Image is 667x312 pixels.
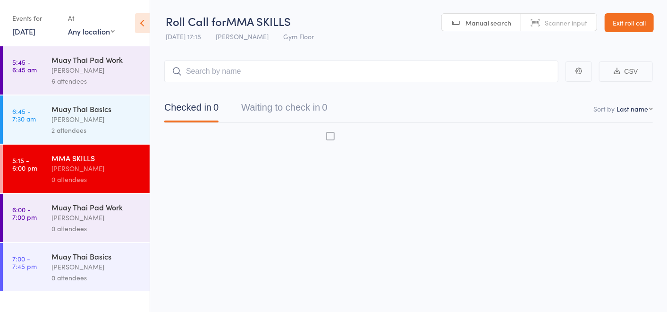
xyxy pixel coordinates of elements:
div: At [68,10,115,26]
div: Any location [68,26,115,36]
button: Waiting to check in0 [241,97,327,122]
div: [PERSON_NAME] [51,65,142,76]
input: Search by name [164,61,558,82]
a: [DATE] [12,26,35,36]
div: 0 [213,102,219,113]
div: [PERSON_NAME] [51,261,142,272]
div: Last name [616,104,648,113]
div: [PERSON_NAME] [51,114,142,125]
time: 5:15 - 6:00 pm [12,156,37,172]
button: Checked in0 [164,97,219,122]
span: Manual search [465,18,511,27]
a: 6:00 -7:00 pmMuay Thai Pad Work[PERSON_NAME]0 attendees [3,194,150,242]
span: Roll Call for [166,13,226,29]
time: 6:45 - 7:30 am [12,107,36,122]
a: 5:15 -6:00 pmMMA SKILLS[PERSON_NAME]0 attendees [3,145,150,193]
div: 6 attendees [51,76,142,87]
div: Muay Thai Basics [51,251,142,261]
span: MMA SKILLS [226,13,291,29]
div: MMA SKILLS [51,153,142,163]
a: 5:45 -6:45 amMuay Thai Pad Work[PERSON_NAME]6 attendees [3,46,150,95]
div: [PERSON_NAME] [51,163,142,174]
span: [PERSON_NAME] [216,32,269,41]
time: 5:45 - 6:45 am [12,58,37,73]
time: 7:00 - 7:45 pm [12,255,37,270]
div: Muay Thai Basics [51,104,142,114]
div: 2 attendees [51,125,142,136]
div: 0 attendees [51,272,142,283]
time: 6:00 - 7:00 pm [12,206,37,221]
span: Gym Floor [283,32,314,41]
div: 0 attendees [51,223,142,234]
div: Muay Thai Pad Work [51,54,142,65]
button: CSV [599,61,653,82]
div: 0 attendees [51,174,142,185]
div: Events for [12,10,59,26]
label: Sort by [593,104,615,113]
div: Muay Thai Pad Work [51,202,142,212]
span: Scanner input [545,18,587,27]
div: [PERSON_NAME] [51,212,142,223]
div: 0 [322,102,327,113]
a: Exit roll call [605,13,654,32]
span: [DATE] 17:15 [166,32,201,41]
a: 6:45 -7:30 amMuay Thai Basics[PERSON_NAME]2 attendees [3,95,150,144]
a: 7:00 -7:45 pmMuay Thai Basics[PERSON_NAME]0 attendees [3,243,150,291]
